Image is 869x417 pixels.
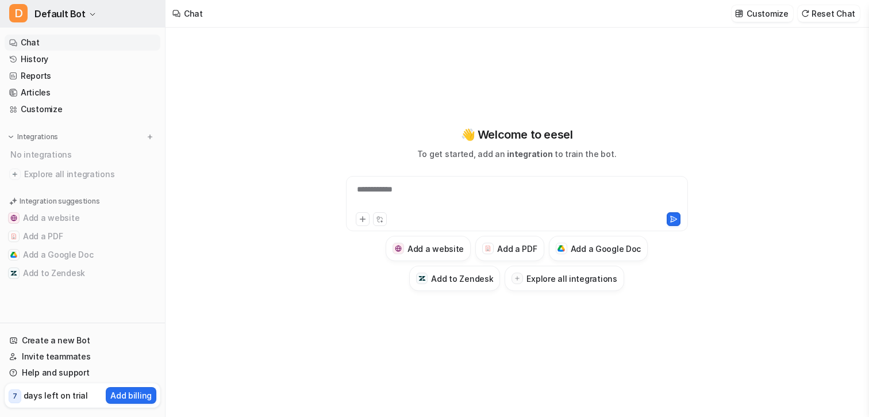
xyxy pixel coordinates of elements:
[747,7,788,20] p: Customize
[431,273,493,285] h3: Add to Zendesk
[5,85,160,101] a: Articles
[5,101,160,117] a: Customize
[106,387,156,404] button: Add billing
[7,145,160,164] div: No integrations
[526,273,617,285] h3: Explore all integrations
[505,266,624,291] button: Explore all integrations
[417,148,616,160] p: To get started, add an to train the bot.
[9,169,21,180] img: explore all integrations
[13,391,17,401] p: 7
[146,133,154,141] img: menu_add.svg
[184,7,203,20] div: Chat
[409,266,500,291] button: Add to ZendeskAdd to Zendesk
[386,236,471,261] button: Add a websiteAdd a website
[17,132,58,141] p: Integrations
[395,245,402,253] img: Add a website
[557,245,565,252] img: Add a Google Doc
[20,196,99,206] p: Integration suggestions
[5,209,160,227] button: Add a websiteAdd a website
[5,227,160,246] button: Add a PDFAdd a PDF
[5,365,160,381] a: Help and support
[5,166,160,182] a: Explore all integrations
[24,165,156,183] span: Explore all integrations
[418,275,426,282] img: Add to Zendesk
[110,389,152,401] p: Add billing
[5,349,160,365] a: Invite teammates
[5,68,160,84] a: Reports
[10,233,17,240] img: Add a PDF
[5,332,160,349] a: Create a new Bot
[7,133,15,141] img: expand menu
[10,215,17,221] img: Add a website
[801,9,809,18] img: reset
[5,51,160,67] a: History
[9,4,28,22] span: D
[34,6,86,22] span: Default Bot
[10,270,17,277] img: Add to Zendesk
[485,245,492,252] img: Add a PDF
[732,5,793,22] button: Customize
[5,35,160,51] a: Chat
[10,251,17,258] img: Add a Google Doc
[735,9,743,18] img: customize
[497,243,537,255] h3: Add a PDF
[461,126,573,143] p: 👋 Welcome to eesel
[24,389,88,401] p: days left on trial
[798,5,860,22] button: Reset Chat
[5,264,160,282] button: Add to ZendeskAdd to Zendesk
[5,246,160,264] button: Add a Google DocAdd a Google Doc
[407,243,464,255] h3: Add a website
[5,131,61,143] button: Integrations
[549,236,648,261] button: Add a Google DocAdd a Google Doc
[475,236,544,261] button: Add a PDFAdd a PDF
[507,149,552,159] span: integration
[571,243,641,255] h3: Add a Google Doc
